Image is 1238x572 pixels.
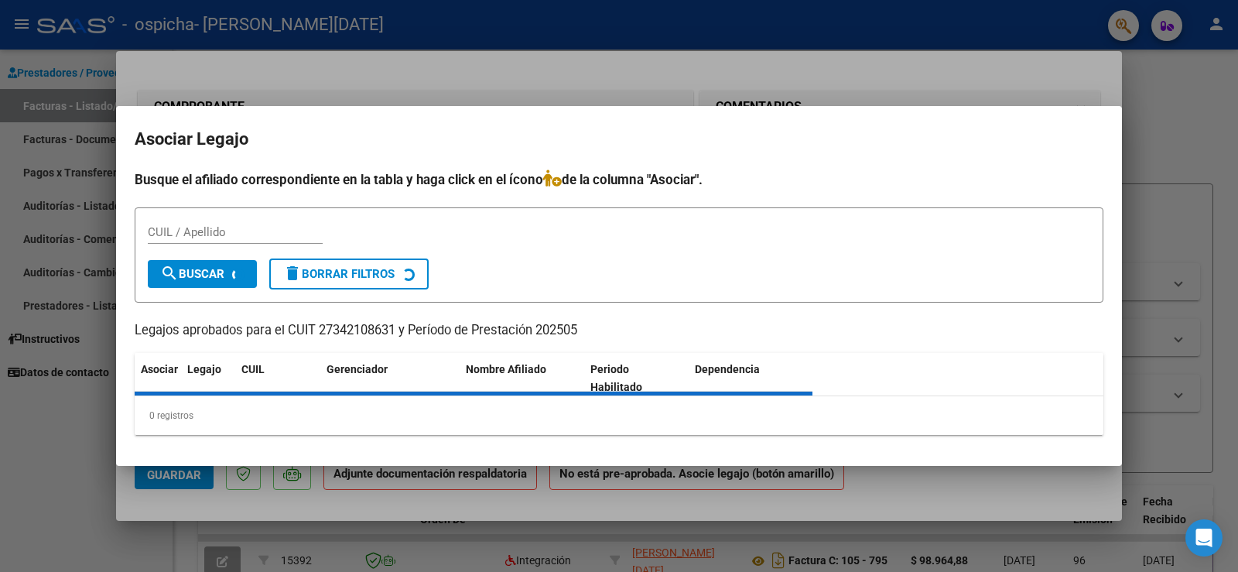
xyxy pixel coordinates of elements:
span: Borrar Filtros [283,267,395,281]
button: Buscar [148,260,257,288]
span: Legajo [187,363,221,375]
span: CUIL [241,363,265,375]
datatable-header-cell: Gerenciador [320,353,460,404]
span: Buscar [160,267,224,281]
mat-icon: search [160,264,179,283]
span: Asociar [141,363,178,375]
h2: Asociar Legajo [135,125,1103,154]
span: Gerenciador [327,363,388,375]
div: Open Intercom Messenger [1185,519,1223,557]
p: Legajos aprobados para el CUIT 27342108631 y Período de Prestación 202505 [135,321,1103,341]
datatable-header-cell: CUIL [235,353,320,404]
mat-icon: delete [283,264,302,283]
span: Dependencia [695,363,760,375]
datatable-header-cell: Nombre Afiliado [460,353,584,404]
datatable-header-cell: Dependencia [689,353,813,404]
span: Nombre Afiliado [466,363,546,375]
span: Periodo Habilitado [590,363,642,393]
div: 0 registros [135,396,1103,435]
h4: Busque el afiliado correspondiente en la tabla y haga click en el ícono de la columna "Asociar". [135,170,1103,190]
datatable-header-cell: Legajo [181,353,235,404]
datatable-header-cell: Asociar [135,353,181,404]
button: Borrar Filtros [269,259,429,289]
datatable-header-cell: Periodo Habilitado [584,353,689,404]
